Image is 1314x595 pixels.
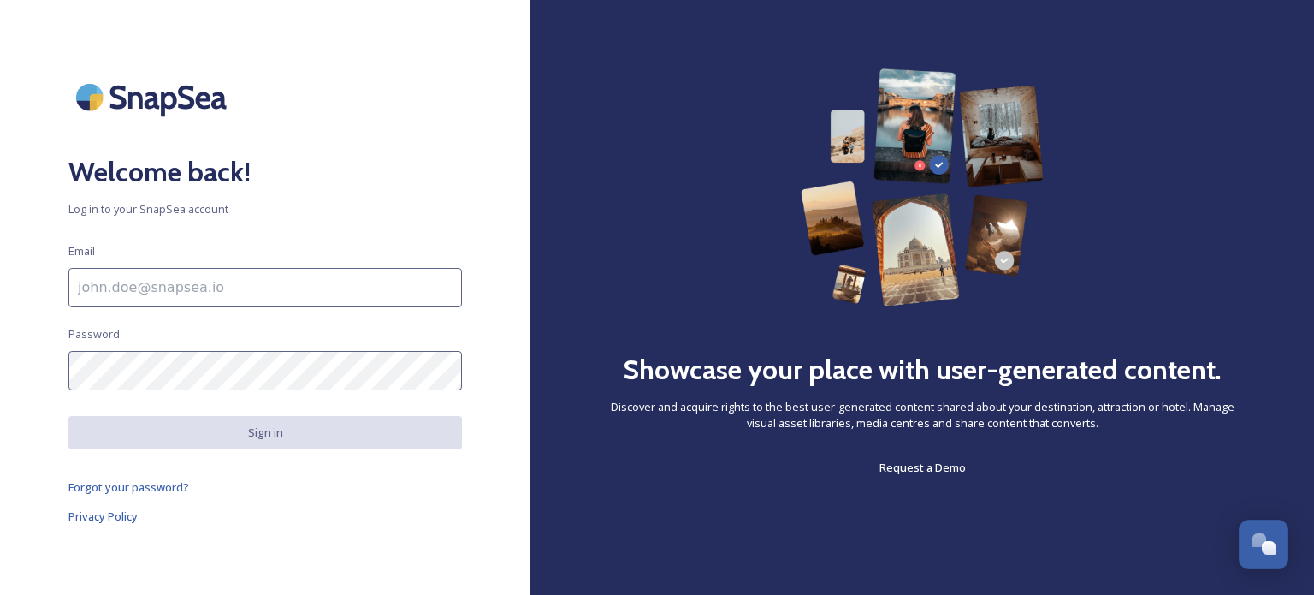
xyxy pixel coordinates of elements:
span: Password [68,326,120,342]
button: Sign in [68,416,462,449]
span: Forgot your password? [68,479,189,495]
span: Log in to your SnapSea account [68,201,462,217]
input: john.doe@snapsea.io [68,268,462,307]
h2: Welcome back! [68,152,462,193]
button: Open Chat [1239,520,1288,569]
span: Privacy Policy [68,509,138,524]
span: Request a Demo [879,460,966,475]
h2: Showcase your place with user-generated content. [623,349,1222,390]
span: Email [68,243,95,259]
img: 63b42ca75bacad526042e722_Group%20154-p-800.png [801,68,1044,306]
img: SnapSea Logo [68,68,240,126]
a: Privacy Policy [68,506,462,527]
span: Discover and acquire rights to the best user-generated content shared about your destination, att... [599,399,1246,431]
a: Request a Demo [879,457,966,478]
a: Forgot your password? [68,477,462,497]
